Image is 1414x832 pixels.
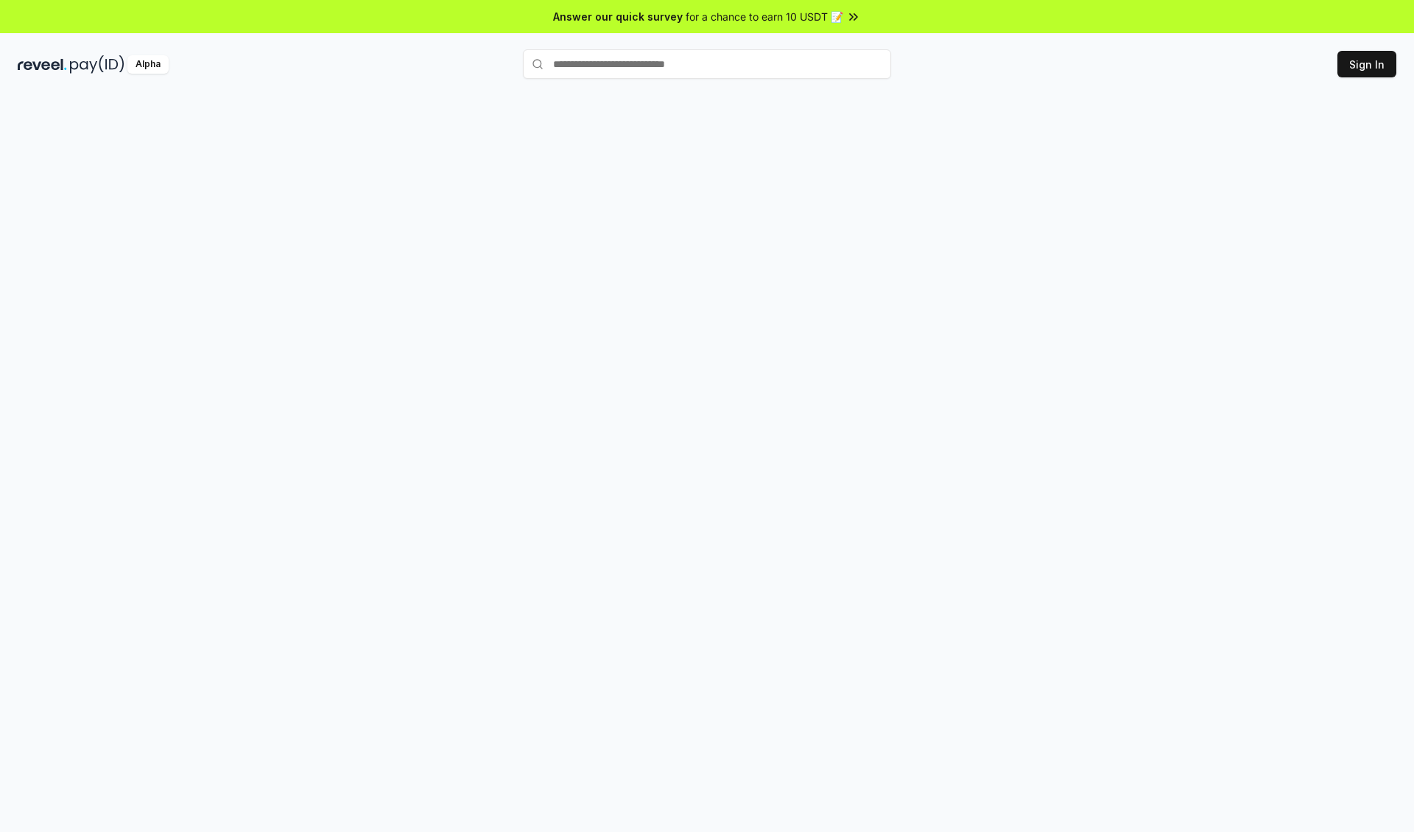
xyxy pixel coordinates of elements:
span: for a chance to earn 10 USDT 📝 [686,9,843,24]
div: Alpha [127,55,169,74]
img: reveel_dark [18,55,67,74]
span: Answer our quick survey [553,9,683,24]
img: pay_id [70,55,124,74]
button: Sign In [1337,51,1396,77]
